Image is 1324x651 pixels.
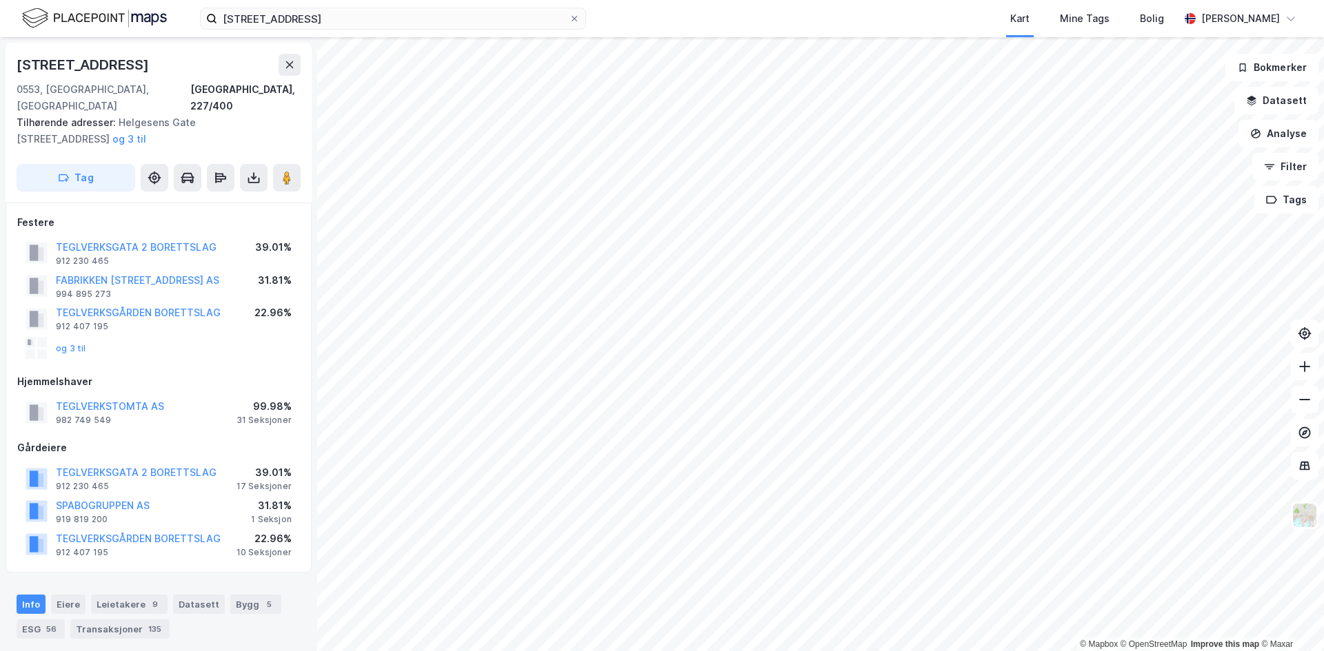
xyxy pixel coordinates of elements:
[146,622,164,636] div: 135
[190,81,301,114] div: [GEOGRAPHIC_DATA], 227/400
[237,530,292,547] div: 22.96%
[1225,54,1318,81] button: Bokmerker
[51,595,86,614] div: Eiere
[56,256,109,267] div: 912 230 465
[251,497,292,514] div: 31.81%
[1234,87,1318,114] button: Datasett
[258,272,292,289] div: 31.81%
[254,304,292,321] div: 22.96%
[255,239,292,256] div: 39.01%
[237,464,292,481] div: 39.01%
[237,547,292,558] div: 10 Seksjoner
[43,622,59,636] div: 56
[1191,639,1259,649] a: Improve this map
[1292,502,1318,528] img: Z
[237,398,292,415] div: 99.98%
[17,440,300,456] div: Gårdeiere
[251,514,292,525] div: 1 Seksjon
[56,289,111,300] div: 994 895 273
[56,415,111,426] div: 982 749 549
[1238,120,1318,147] button: Analyse
[17,81,190,114] div: 0553, [GEOGRAPHIC_DATA], [GEOGRAPHIC_DATA]
[1080,639,1118,649] a: Mapbox
[17,619,65,639] div: ESG
[17,214,300,231] div: Festere
[1121,639,1187,649] a: OpenStreetMap
[56,481,109,492] div: 912 230 465
[91,595,168,614] div: Leietakere
[1010,10,1030,27] div: Kart
[1140,10,1164,27] div: Bolig
[17,595,46,614] div: Info
[262,597,276,611] div: 5
[217,8,569,29] input: Søk på adresse, matrikkel, gårdeiere, leietakere eller personer
[1255,585,1324,651] iframe: Chat Widget
[56,514,108,525] div: 919 819 200
[17,164,135,192] button: Tag
[237,415,292,426] div: 31 Seksjoner
[148,597,162,611] div: 9
[70,619,170,639] div: Transaksjoner
[1201,10,1280,27] div: [PERSON_NAME]
[17,116,119,128] span: Tilhørende adresser:
[17,114,290,147] div: Helgesens Gate [STREET_ADDRESS]
[22,6,167,30] img: logo.f888ab2527a4732fd821a326f86c7f29.svg
[1252,153,1318,180] button: Filter
[237,481,292,492] div: 17 Seksjoner
[230,595,281,614] div: Bygg
[17,54,152,76] div: [STREET_ADDRESS]
[1254,186,1318,214] button: Tags
[56,547,108,558] div: 912 407 195
[17,373,300,390] div: Hjemmelshaver
[1060,10,1110,27] div: Mine Tags
[173,595,225,614] div: Datasett
[56,321,108,332] div: 912 407 195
